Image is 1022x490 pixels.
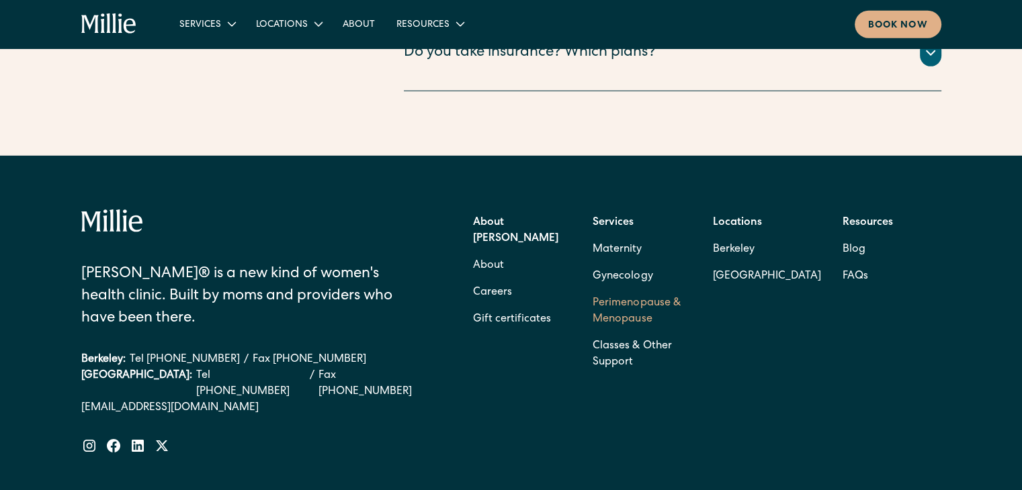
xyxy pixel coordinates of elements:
[81,368,192,400] div: [GEOGRAPHIC_DATA]:
[593,333,691,376] a: Classes & Other Support
[244,352,249,368] div: /
[473,279,512,306] a: Careers
[843,217,893,228] strong: Resources
[169,13,245,35] div: Services
[473,252,504,279] a: About
[593,217,634,228] strong: Services
[179,18,221,32] div: Services
[713,263,821,290] a: [GEOGRAPHIC_DATA]
[130,352,240,368] a: Tel [PHONE_NUMBER]
[81,400,433,416] a: [EMAIL_ADDRESS][DOMAIN_NAME]
[843,236,865,263] a: Blog
[256,18,308,32] div: Locations
[332,13,386,35] a: About
[593,236,642,263] a: Maternity
[253,352,366,368] a: Fax [PHONE_NUMBER]
[843,263,868,290] a: FAQs
[713,217,762,228] strong: Locations
[473,306,551,333] a: Gift certificates
[196,368,306,400] a: Tel [PHONE_NUMBER]
[81,352,126,368] div: Berkeley:
[404,42,656,64] div: Do you take insurance? Which plans?
[593,290,691,333] a: Perimenopause & Menopause
[593,263,652,290] a: Gynecology
[81,264,398,330] div: [PERSON_NAME]® is a new kind of women's health clinic. Built by moms and providers who have been ...
[855,11,941,38] a: Book now
[81,13,137,35] a: home
[386,13,474,35] div: Resources
[396,18,450,32] div: Resources
[318,368,432,400] a: Fax [PHONE_NUMBER]
[473,217,558,244] strong: About [PERSON_NAME]
[310,368,314,400] div: /
[713,236,821,263] a: Berkeley
[868,19,928,33] div: Book now
[245,13,332,35] div: Locations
